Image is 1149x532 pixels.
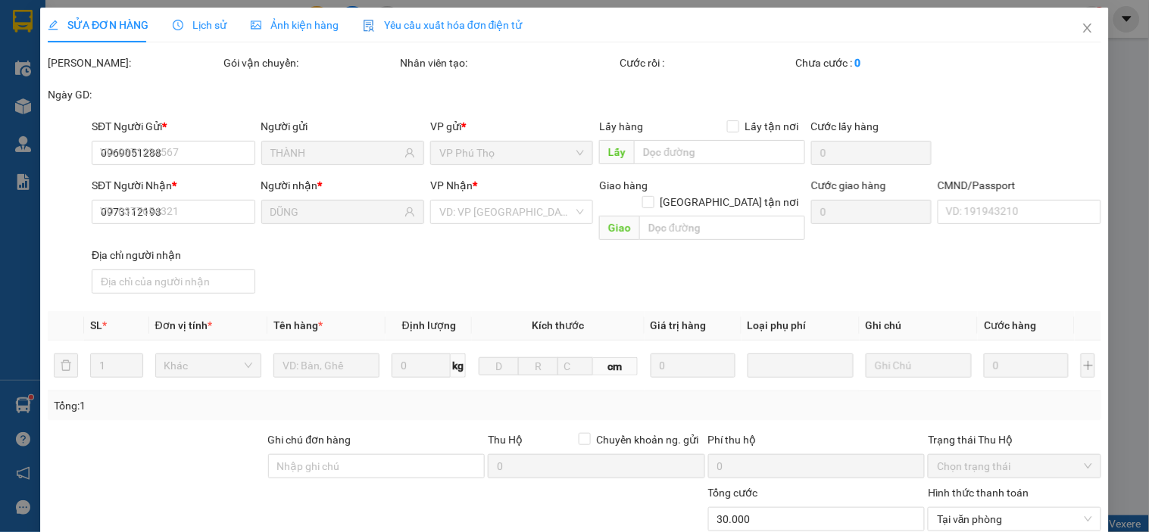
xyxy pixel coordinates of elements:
[594,357,638,375] span: cm
[1081,353,1094,378] button: plus
[654,194,805,210] span: [GEOGRAPHIC_DATA] tận nơi
[985,319,1037,331] span: Cước hàng
[402,319,456,331] span: Định lượng
[430,179,473,191] span: VP Nhận
[811,141,932,165] input: Cước lấy hàng
[1082,22,1094,34] span: close
[142,37,633,56] li: Số 10 ngõ 15 Ngọc Hồi, Q.[PERSON_NAME], [GEOGRAPHIC_DATA]
[273,353,379,378] input: VD: Bàn, Ghế
[600,179,648,191] span: Giao hàng
[651,353,735,378] input: 0
[866,353,972,378] input: Ghi Chú
[400,54,617,71] div: Nhân viên tạo:
[620,54,793,71] div: Cước rồi :
[855,57,861,69] b: 0
[48,86,220,103] div: Ngày GD:
[742,311,860,341] th: Loại phụ phí
[48,54,220,71] div: [PERSON_NAME]:
[796,54,969,71] div: Chưa cước :
[268,434,351,446] label: Ghi chú đơn hàng
[439,142,584,164] span: VP Phú Thọ
[708,431,926,454] div: Phí thu hộ
[860,311,978,341] th: Ghi chú
[90,319,102,331] span: SL
[600,120,644,132] span: Lấy hàng
[488,434,523,446] span: Thu Hộ
[92,177,254,194] div: SĐT Người Nhận
[363,20,375,32] img: icon
[261,118,424,135] div: Người gửi
[928,431,1101,448] div: Trạng thái Thu Hộ
[739,118,805,135] span: Lấy tận nơi
[48,20,58,30] span: edit
[937,455,1091,478] span: Chọn trạng thái
[708,487,758,499] span: Tổng cước
[985,353,1069,378] input: 0
[518,357,558,375] input: R
[404,148,415,158] span: user
[600,140,635,164] span: Lấy
[938,177,1101,194] div: CMND/Passport
[635,140,805,164] input: Dọc đường
[404,207,415,217] span: user
[928,487,1029,499] label: Hình thức thanh toán
[430,118,593,135] div: VP gửi
[92,247,254,263] div: Địa chỉ người nhận
[92,118,254,135] div: SĐT Người Gửi
[451,353,466,378] span: kg
[811,120,879,132] label: Cước lấy hàng
[270,145,401,161] input: Tên người gửi
[173,20,183,30] span: clock-circle
[937,508,1091,530] span: Tại văn phòng
[261,177,424,194] div: Người nhận
[600,216,640,240] span: Giao
[479,357,519,375] input: D
[363,19,523,31] span: Yêu cầu xuất hóa đơn điện tử
[19,19,95,95] img: logo.jpg
[651,319,707,331] span: Giá trị hàng
[142,56,633,75] li: Hotline: 19001155
[270,204,401,220] input: Tên người nhận
[811,179,886,191] label: Cước giao hàng
[155,319,212,331] span: Đơn vị tính
[268,454,486,478] input: Ghi chú đơn hàng
[557,357,594,375] input: C
[173,19,226,31] span: Lịch sử
[19,110,180,135] b: GỬI : VP Phú Thọ
[591,431,705,448] span: Chuyển khoản ng. gửi
[54,353,78,378] button: delete
[251,20,261,30] span: picture
[54,397,445,414] div: Tổng: 1
[273,319,323,331] span: Tên hàng
[640,216,805,240] input: Dọc đường
[1066,8,1109,50] button: Close
[251,19,339,31] span: Ảnh kiện hàng
[164,354,252,377] span: Khác
[811,200,932,224] input: Cước giao hàng
[532,319,584,331] span: Kích thước
[224,54,397,71] div: Gói vận chuyển:
[92,269,254,294] input: Địa chỉ của người nhận
[48,19,148,31] span: SỬA ĐƠN HÀNG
